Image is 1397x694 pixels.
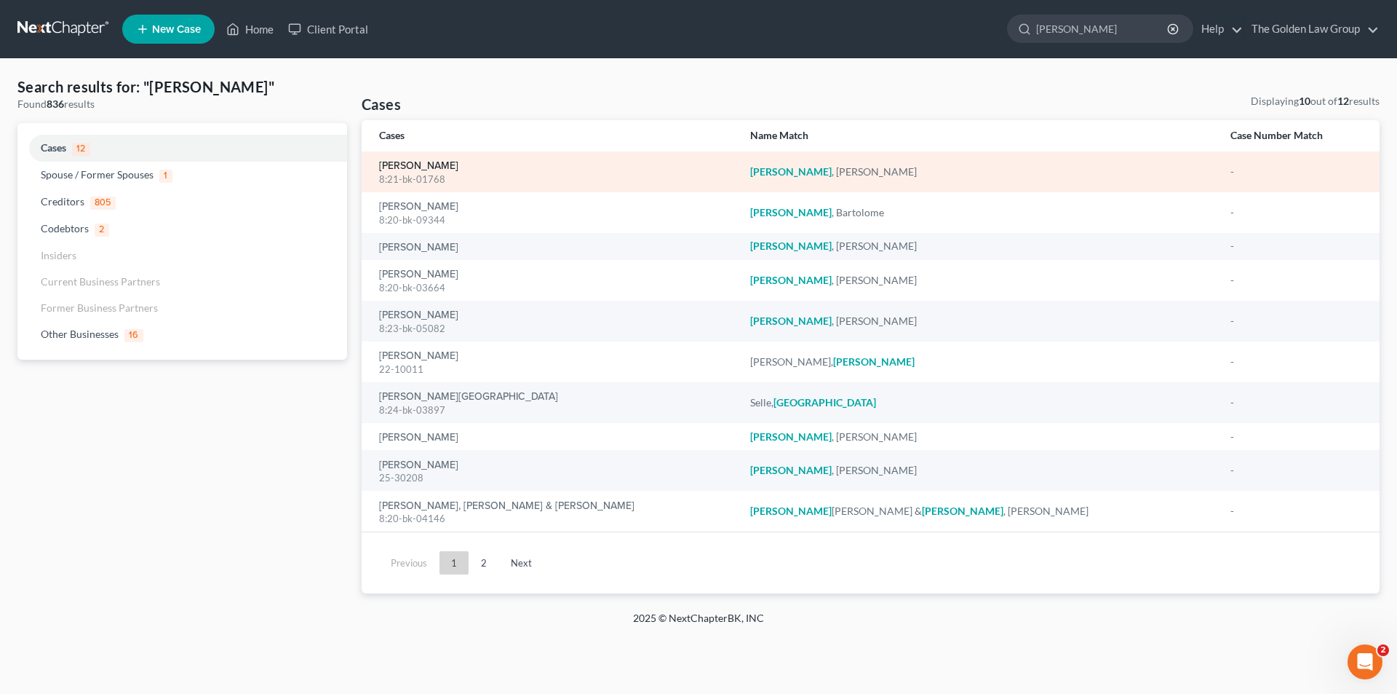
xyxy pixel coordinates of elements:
span: 805 [90,197,116,210]
div: - [1230,273,1362,288]
div: 8:20-bk-03664 [379,281,727,295]
a: Help [1194,16,1243,42]
div: , [PERSON_NAME] [750,430,1206,444]
div: 8:24-bk-03897 [379,403,727,417]
div: - [1230,463,1362,478]
em: [PERSON_NAME] [750,206,832,218]
a: 1 [439,551,469,575]
div: 8:21-bk-01768 [379,173,727,186]
div: , [PERSON_NAME] [750,273,1206,288]
div: - [1230,205,1362,220]
em: [PERSON_NAME] [750,274,832,286]
span: 1 [159,170,172,183]
span: 2 [95,224,109,237]
a: [PERSON_NAME] [379,310,458,320]
div: , [PERSON_NAME] [750,463,1206,478]
a: Other Businesses16 [17,321,347,348]
span: 12 [72,143,90,156]
a: [PERSON_NAME] [379,460,458,470]
div: - [1230,239,1362,253]
a: Client Portal [281,16,375,42]
a: Home [219,16,281,42]
a: [PERSON_NAME] [379,161,458,171]
em: [PERSON_NAME] [750,505,832,517]
a: Former Business Partners [17,295,347,321]
span: Spouse / Former Spouses [41,168,154,181]
a: Current Business Partners [17,269,347,295]
em: [GEOGRAPHIC_DATA] [773,396,876,409]
h4: Search results for: "[PERSON_NAME]" [17,76,347,97]
em: [PERSON_NAME] [750,240,832,252]
a: The Golden Law Group [1244,16,1379,42]
div: [PERSON_NAME] & , [PERSON_NAME] [750,504,1206,518]
em: [PERSON_NAME] [750,430,832,443]
div: - [1230,395,1362,410]
a: Insiders [17,242,347,269]
div: , Bartolome [750,205,1206,220]
a: Spouse / Former Spouses1 [17,162,347,189]
a: [PERSON_NAME] [379,269,458,280]
div: 22-10011 [379,363,727,376]
span: Cases [41,141,66,154]
span: Codebtors [41,222,89,234]
div: , [PERSON_NAME] [750,314,1206,328]
a: Codebtors2 [17,216,347,242]
a: [PERSON_NAME] [379,202,458,212]
span: Creditors [41,195,84,208]
div: - [1230,165,1362,179]
a: [PERSON_NAME][GEOGRAPHIC_DATA] [379,392,558,402]
em: [PERSON_NAME] [750,165,832,178]
div: Found results [17,97,347,111]
div: - [1230,314,1362,328]
a: [PERSON_NAME] [379,351,458,361]
div: [PERSON_NAME], [750,355,1206,369]
a: [PERSON_NAME], [PERSON_NAME] & [PERSON_NAME] [379,501,634,511]
div: 8:23-bk-05082 [379,322,727,336]
div: , [PERSON_NAME] [750,165,1206,179]
span: 2 [1377,644,1389,656]
em: [PERSON_NAME] [750,464,832,476]
em: [PERSON_NAME] [833,355,915,368]
div: 25-30208 [379,471,727,485]
div: 8:20-bk-09344 [379,213,727,227]
strong: 836 [47,98,64,110]
span: 16 [124,329,143,342]
a: Creditors805 [17,189,347,216]
iframe: Intercom live chat [1348,644,1382,679]
em: [PERSON_NAME] [750,315,832,327]
h4: Cases [362,94,401,114]
div: , [PERSON_NAME] [750,239,1206,253]
a: Cases12 [17,135,347,162]
div: - [1230,430,1362,444]
div: - [1230,504,1362,518]
input: Search by name... [1036,15,1169,42]
span: Insiders [41,249,76,261]
span: Former Business Partners [41,301,158,314]
a: [PERSON_NAME] [379,242,458,253]
div: Displaying out of results [1251,94,1380,109]
a: Next [499,551,544,575]
span: Current Business Partners [41,275,160,288]
th: Cases [362,120,739,151]
div: 2025 © NextChapterBK, INC [284,611,1113,637]
a: [PERSON_NAME] [379,433,458,443]
strong: 10 [1299,95,1310,107]
div: - [1230,355,1362,369]
div: Selle, [750,395,1206,410]
a: 2 [469,551,498,575]
span: New Case [152,24,201,35]
em: [PERSON_NAME] [922,505,1003,517]
div: 8:20-bk-04146 [379,512,727,526]
strong: 12 [1337,95,1349,107]
th: Case Number Match [1219,120,1380,151]
th: Name Match [739,120,1218,151]
span: Other Businesses [41,328,119,340]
